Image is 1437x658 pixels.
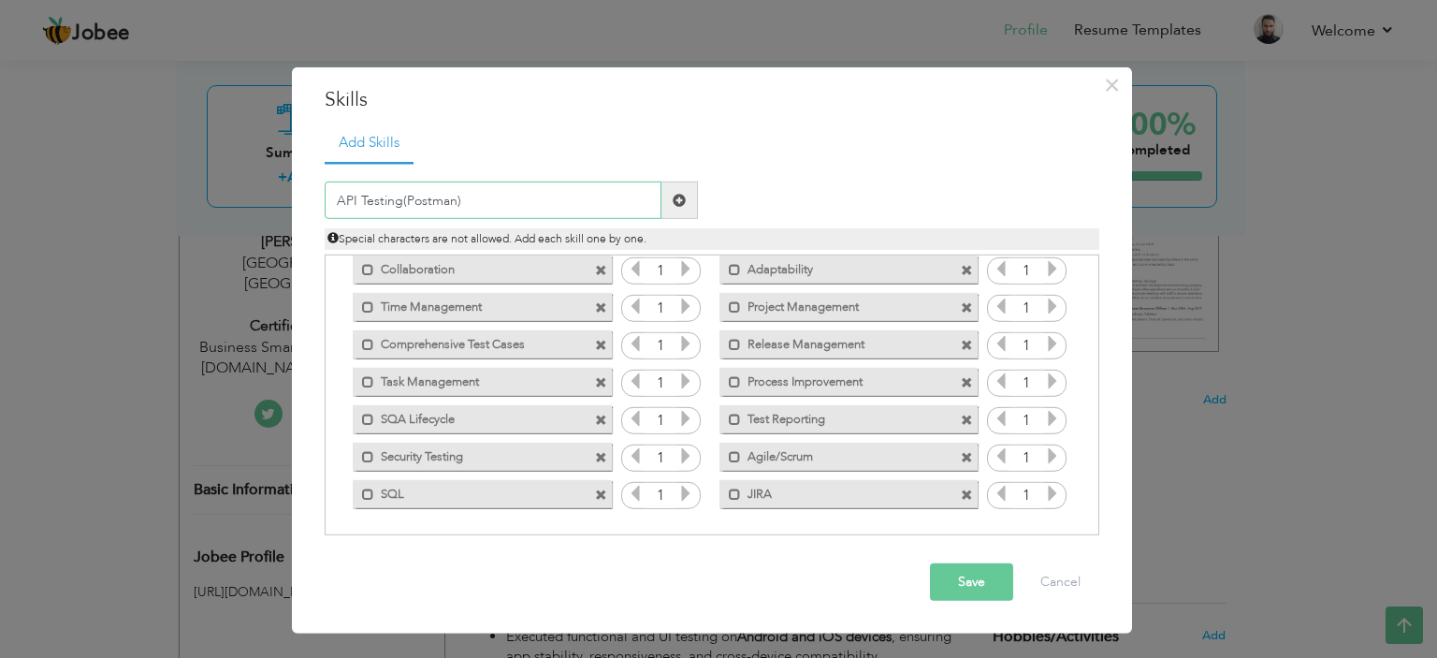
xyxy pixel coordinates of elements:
[325,85,1099,113] h3: Skills
[1104,67,1120,101] span: ×
[741,255,930,278] label: Adaptability
[930,563,1013,601] button: Save
[741,479,930,503] label: JIRA
[741,404,930,428] label: Test Reporting
[741,292,930,315] label: Project Management
[374,292,563,315] label: Time Management
[374,404,563,428] label: SQA Lifecycle
[741,442,930,465] label: Agile/Scrum
[374,255,563,278] label: Collaboration
[741,367,930,390] label: Process Improvement
[374,479,563,503] label: SQL
[325,123,414,164] a: Add Skills
[741,329,930,353] label: Release Management
[374,329,563,353] label: Comprehensive Test Cases
[1097,69,1127,99] button: Close
[327,231,646,246] span: Special characters are not allowed. Add each skill one by one.
[374,442,563,465] label: Security Testing
[1022,563,1099,601] button: Cancel
[374,367,563,390] label: Task Management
